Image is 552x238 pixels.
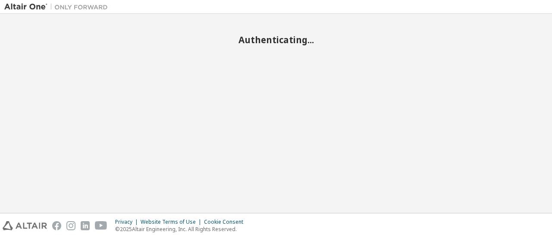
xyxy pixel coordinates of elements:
[52,221,61,230] img: facebook.svg
[3,221,47,230] img: altair_logo.svg
[115,219,141,225] div: Privacy
[4,3,112,11] img: Altair One
[95,221,107,230] img: youtube.svg
[115,225,248,233] p: © 2025 Altair Engineering, Inc. All Rights Reserved.
[66,221,75,230] img: instagram.svg
[4,34,548,45] h2: Authenticating...
[81,221,90,230] img: linkedin.svg
[204,219,248,225] div: Cookie Consent
[141,219,204,225] div: Website Terms of Use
